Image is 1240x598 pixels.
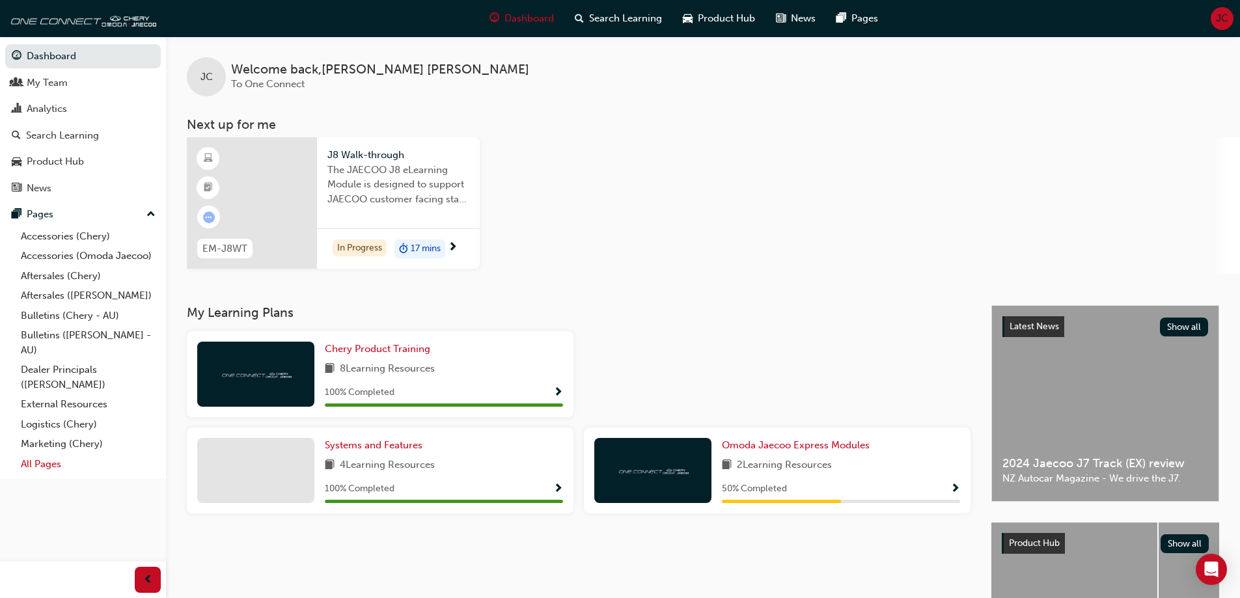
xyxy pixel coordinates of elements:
button: JC [1211,7,1233,30]
span: Pages [851,11,878,26]
a: Marketing (Chery) [16,434,161,454]
a: Omoda Jaecoo Express Modules [722,438,875,453]
a: Product HubShow all [1002,533,1209,554]
span: chart-icon [12,103,21,115]
span: Dashboard [504,11,554,26]
span: Latest News [1010,321,1059,332]
a: Aftersales (Chery) [16,266,161,286]
a: Bulletins ([PERSON_NAME] - AU) [16,325,161,360]
a: pages-iconPages [826,5,889,32]
span: pages-icon [12,209,21,221]
span: car-icon [12,156,21,168]
span: JC [1216,11,1228,26]
h3: Next up for me [166,117,1240,132]
button: Show Progress [950,481,960,497]
span: 100 % Completed [325,385,394,400]
span: 50 % Completed [722,482,787,496]
span: Systems and Features [325,439,422,451]
span: 8 Learning Resources [340,361,435,377]
a: Chery Product Training [325,342,435,357]
span: Search Learning [589,11,662,26]
a: Search Learning [5,124,161,148]
a: All Pages [16,454,161,474]
span: search-icon [12,130,21,142]
span: Show Progress [553,387,563,399]
span: people-icon [12,77,21,89]
button: Show all [1160,318,1209,336]
a: News [5,176,161,200]
span: 17 mins [411,241,441,256]
span: learningRecordVerb_ATTEMPT-icon [203,211,215,223]
a: car-iconProduct Hub [672,5,765,32]
a: External Resources [16,394,161,415]
span: Product Hub [698,11,755,26]
span: 4 Learning Resources [340,457,435,474]
button: DashboardMy TeamAnalyticsSearch LearningProduct HubNews [5,42,161,202]
span: book-icon [325,457,335,474]
span: booktick-icon [204,180,213,197]
span: duration-icon [399,241,408,258]
div: Analytics [27,102,67,116]
span: search-icon [575,10,584,27]
div: Open Intercom Messenger [1196,554,1227,585]
span: prev-icon [143,572,153,588]
img: oneconnect [7,5,156,31]
a: Logistics (Chery) [16,415,161,435]
button: Show all [1161,534,1209,553]
span: Product Hub [1009,537,1060,549]
h3: My Learning Plans [187,305,971,320]
span: Omoda Jaecoo Express Modules [722,439,870,451]
span: 2 Learning Resources [737,457,832,474]
a: Latest NewsShow all [1002,316,1208,337]
div: Product Hub [27,154,84,169]
span: Chery Product Training [325,343,430,355]
span: J8 Walk-through [327,148,469,163]
div: Search Learning [26,128,99,143]
a: Dealer Principals ([PERSON_NAME]) [16,360,161,394]
div: News [27,181,51,196]
a: Systems and Features [325,438,428,453]
a: Analytics [5,97,161,121]
button: Pages [5,202,161,226]
a: Aftersales ([PERSON_NAME]) [16,286,161,306]
a: Accessories (Chery) [16,226,161,247]
a: news-iconNews [765,5,826,32]
span: News [791,11,816,26]
span: Welcome back , [PERSON_NAME] [PERSON_NAME] [231,62,529,77]
span: guage-icon [12,51,21,62]
img: oneconnect [617,464,689,476]
span: learningResourceType_ELEARNING-icon [204,150,213,167]
a: Bulletins (Chery - AU) [16,306,161,326]
a: Accessories (Omoda Jaecoo) [16,246,161,266]
span: next-icon [448,242,458,254]
span: news-icon [12,183,21,195]
div: Pages [27,207,53,222]
button: Show Progress [553,385,563,401]
span: Show Progress [950,483,960,495]
span: 2024 Jaecoo J7 Track (EX) review [1002,456,1208,471]
span: To One Connect [231,78,305,90]
span: car-icon [683,10,693,27]
span: up-icon [146,206,156,223]
span: news-icon [776,10,786,27]
span: guage-icon [489,10,499,27]
a: search-iconSearch Learning [564,5,672,32]
a: Dashboard [5,44,161,68]
div: In Progress [333,239,387,257]
button: Show Progress [553,481,563,497]
a: Product Hub [5,150,161,174]
span: book-icon [722,457,732,474]
span: NZ Autocar Magazine - We drive the J7. [1002,471,1208,486]
a: EM-J8WTJ8 Walk-throughThe JAECOO J8 eLearning Module is designed to support JAECOO customer facin... [187,137,480,269]
a: Latest NewsShow all2024 Jaecoo J7 Track (EX) reviewNZ Autocar Magazine - We drive the J7. [991,305,1219,502]
span: 100 % Completed [325,482,394,496]
a: guage-iconDashboard [479,5,564,32]
span: JC [200,70,213,85]
img: oneconnect [220,368,292,380]
span: pages-icon [836,10,846,27]
div: My Team [27,75,68,90]
a: My Team [5,71,161,95]
span: Show Progress [553,483,563,495]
